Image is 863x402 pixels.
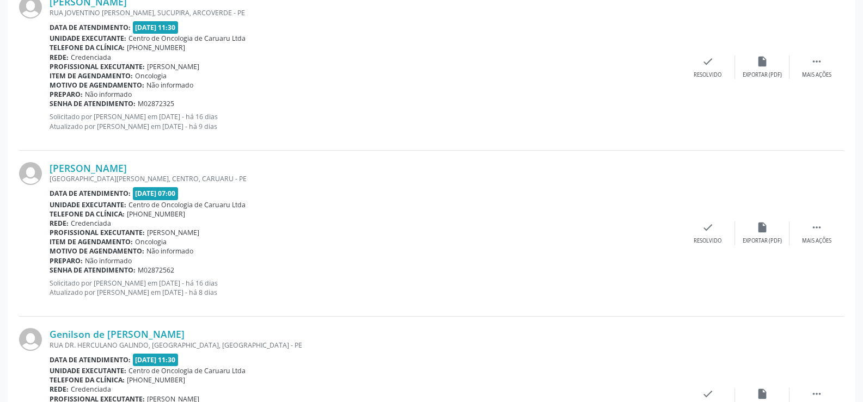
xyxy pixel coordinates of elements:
span: Credenciada [71,385,111,394]
img: img [19,162,42,185]
b: Senha de atendimento: [50,265,136,275]
b: Motivo de agendamento: [50,246,144,256]
b: Profissional executante: [50,228,145,237]
div: Exportar (PDF) [743,237,782,245]
span: [PHONE_NUMBER] [127,209,185,219]
p: Solicitado por [PERSON_NAME] em [DATE] - há 16 dias Atualizado por [PERSON_NAME] em [DATE] - há 9... [50,112,681,131]
b: Data de atendimento: [50,355,131,364]
b: Rede: [50,53,69,62]
div: Resolvido [694,71,721,79]
span: Credenciada [71,219,111,228]
b: Motivo de agendamento: [50,81,144,90]
i:  [811,55,823,67]
div: RUA JOVENTINO [PERSON_NAME], SUCUPIRA, ARCOVERDE - PE [50,8,681,17]
div: Resolvido [694,237,721,245]
span: Oncologia [135,237,167,246]
img: img [19,328,42,351]
div: Mais ações [802,71,831,79]
i: insert_drive_file [756,388,768,400]
b: Preparo: [50,256,83,265]
b: Telefone da clínica: [50,43,125,52]
a: Genilson de [PERSON_NAME] [50,328,185,340]
b: Rede: [50,219,69,228]
span: M02872325 [138,99,174,108]
span: Centro de Oncologia de Caruaru Ltda [128,200,246,209]
i: insert_drive_file [756,55,768,67]
span: Não informado [146,246,193,256]
i:  [811,388,823,400]
b: Telefone da clínica: [50,375,125,385]
span: Centro de Oncologia de Caruaru Ltda [128,366,246,375]
div: RUA DR. HERCULANO GALINDO, [GEOGRAPHIC_DATA], [GEOGRAPHIC_DATA] - PE [50,341,681,350]
b: Unidade executante: [50,34,126,43]
i: check [702,388,714,400]
a: [PERSON_NAME] [50,162,127,174]
b: Preparo: [50,90,83,99]
i:  [811,221,823,233]
div: Exportar (PDF) [743,71,782,79]
i: check [702,221,714,233]
span: Não informado [146,81,193,90]
p: Solicitado por [PERSON_NAME] em [DATE] - há 16 dias Atualizado por [PERSON_NAME] em [DATE] - há 8... [50,279,681,297]
span: [PHONE_NUMBER] [127,375,185,385]
b: Item de agendamento: [50,71,133,81]
b: Senha de atendimento: [50,99,136,108]
b: Data de atendimento: [50,23,131,32]
b: Item de agendamento: [50,237,133,246]
i: check [702,55,714,67]
span: [DATE] 11:30 [133,354,179,366]
b: Data de atendimento: [50,189,131,198]
span: Credenciada [71,53,111,62]
span: [PERSON_NAME] [147,62,199,71]
i: insert_drive_file [756,221,768,233]
b: Rede: [50,385,69,394]
span: [DATE] 11:30 [133,21,179,34]
span: Não informado [85,90,132,99]
span: [PERSON_NAME] [147,228,199,237]
span: [PHONE_NUMBER] [127,43,185,52]
b: Unidade executante: [50,200,126,209]
span: Não informado [85,256,132,265]
span: [DATE] 07:00 [133,187,179,200]
span: Centro de Oncologia de Caruaru Ltda [128,34,246,43]
span: Oncologia [135,71,167,81]
div: Mais ações [802,237,831,245]
div: [GEOGRAPHIC_DATA][PERSON_NAME], CENTRO, CARUARU - PE [50,174,681,183]
b: Profissional executante: [50,62,145,71]
span: M02872562 [138,265,174,275]
b: Unidade executante: [50,366,126,375]
b: Telefone da clínica: [50,209,125,219]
